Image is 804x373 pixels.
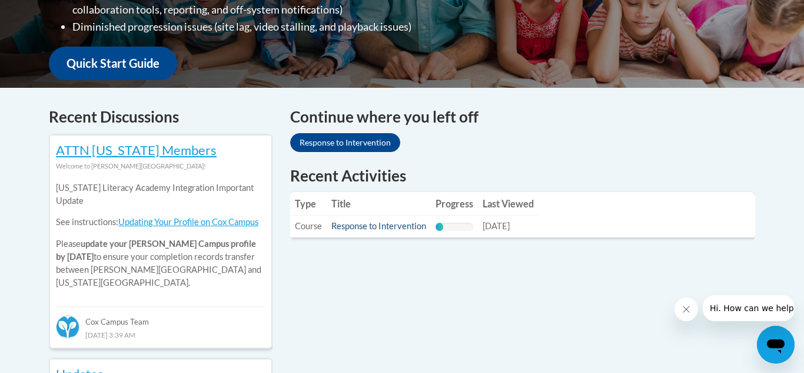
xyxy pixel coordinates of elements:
[327,192,431,216] th: Title
[56,328,265,341] div: [DATE] 3:39 AM
[56,181,265,207] p: [US_STATE] Literacy Academy Integration Important Update
[290,192,327,216] th: Type
[56,160,265,173] div: Welcome to [PERSON_NAME][GEOGRAPHIC_DATA]!
[431,192,478,216] th: Progress
[56,239,256,262] b: update your [PERSON_NAME] Campus profile by [DATE]
[478,192,539,216] th: Last Viewed
[118,217,258,227] a: Updating Your Profile on Cox Campus
[49,47,177,80] a: Quick Start Guide
[72,18,476,35] li: Diminished progression issues (site lag, video stalling, and playback issues)
[295,221,322,231] span: Course
[290,133,400,152] a: Response to Intervention
[7,8,95,18] span: Hi. How can we help?
[56,306,265,328] div: Cox Campus Team
[331,221,426,231] a: Response to Intervention
[703,295,795,321] iframe: Message from company
[56,216,265,229] p: See instructions:
[56,142,217,158] a: ATTN [US_STATE] Members
[757,326,795,364] iframe: Button to launch messaging window
[290,165,755,186] h1: Recent Activities
[56,315,79,339] img: Cox Campus Team
[290,105,755,128] h4: Continue where you left off
[56,173,265,298] div: Please to ensure your completion records transfer between [PERSON_NAME][GEOGRAPHIC_DATA] and [US_...
[675,298,698,321] iframe: Close message
[483,221,510,231] span: [DATE]
[49,105,273,128] h4: Recent Discussions
[436,223,443,231] div: Progress, %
